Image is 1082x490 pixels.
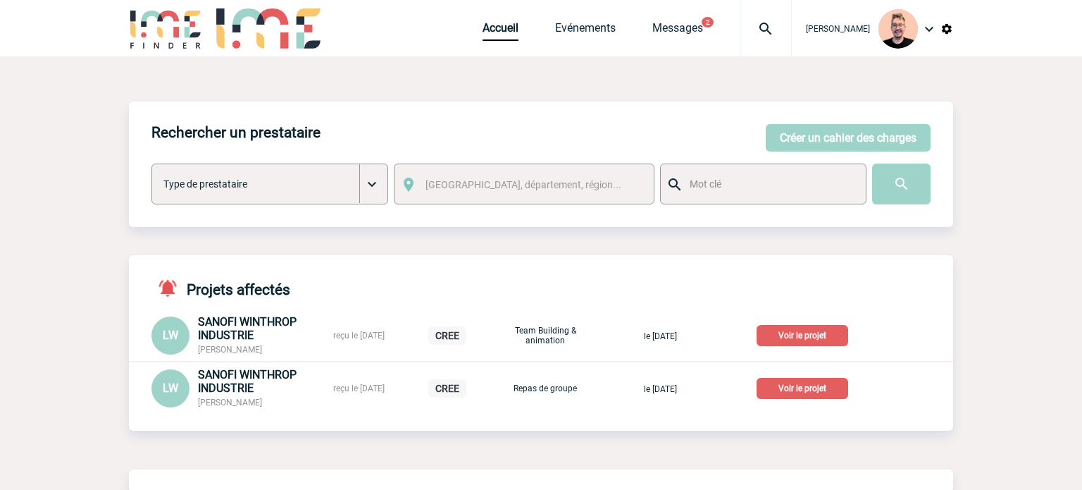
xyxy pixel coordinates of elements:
p: Team Building & animation [510,326,580,345]
span: reçu le [DATE] [333,331,385,341]
span: le [DATE] [644,331,677,341]
p: Voir le projet [757,325,848,346]
input: Submit [872,164,931,204]
a: Messages [652,21,703,41]
span: SANOFI WINTHROP INDUSTRIE [198,368,297,395]
span: reçu le [DATE] [333,384,385,393]
span: [GEOGRAPHIC_DATA], département, région... [425,179,621,190]
span: [PERSON_NAME] [198,398,262,408]
h4: Rechercher un prestataire [151,124,321,141]
img: 129741-1.png [878,9,918,49]
img: IME-Finder [129,8,202,49]
span: [PERSON_NAME] [806,24,870,34]
button: 2 [702,17,714,27]
a: Voir le projet [757,328,854,341]
p: CREE [428,326,466,345]
p: Repas de groupe [510,384,580,393]
input: Mot clé [686,175,853,193]
span: [PERSON_NAME] [198,345,262,355]
img: notifications-active-24-px-r.png [157,278,187,298]
span: le [DATE] [644,384,677,394]
h4: Projets affectés [151,278,290,298]
a: Accueil [483,21,518,41]
p: CREE [428,379,466,398]
p: Voir le projet [757,378,848,399]
span: LW [163,329,178,342]
a: Evénements [555,21,616,41]
a: Voir le projet [757,381,854,394]
span: SANOFI WINTHROP INDUSTRIE [198,315,297,342]
span: LW [163,381,178,395]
